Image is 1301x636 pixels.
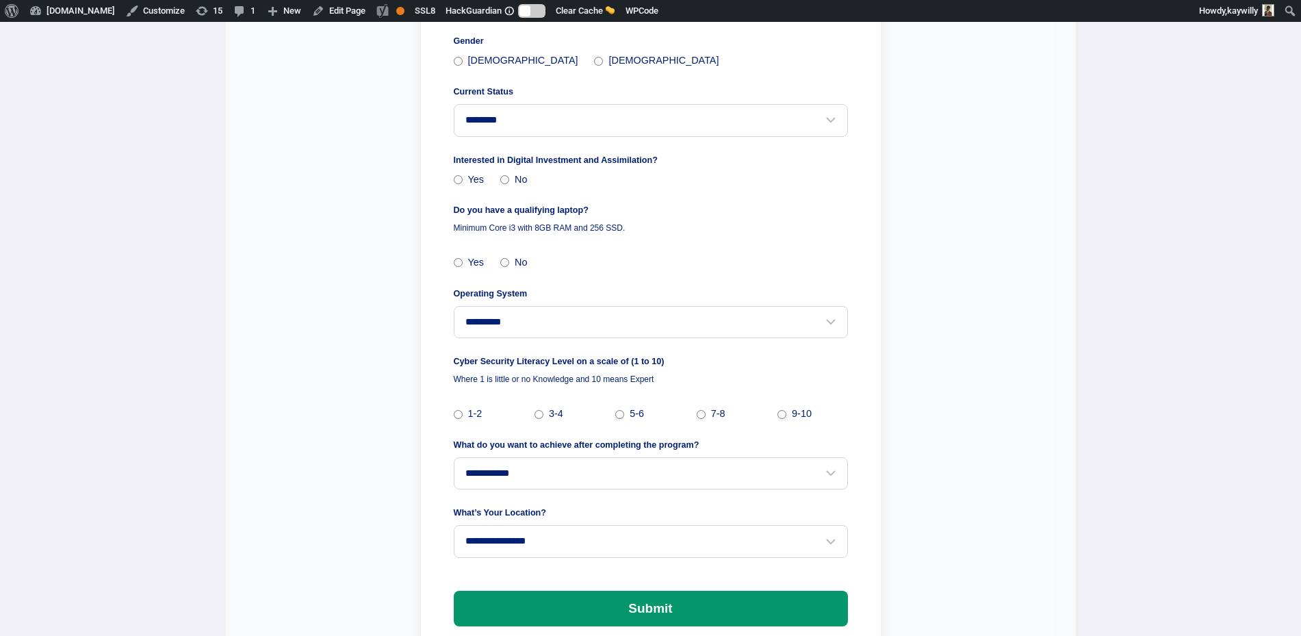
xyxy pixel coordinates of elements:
[515,255,527,270] span: No
[454,203,848,217] label: Do you have a qualifying laptop?
[454,287,848,301] label: Operating System
[454,258,463,267] input: Yes
[454,153,848,167] label: Interested in Digital Investment and Assimilation?
[454,374,848,385] p: Where 1 is little or no Knowledge and 10 means Expert
[711,407,725,422] span: 7-8
[500,175,509,184] input: No
[606,5,615,14] img: 🧽
[454,175,463,184] input: Yes
[777,410,786,419] input: 9-10
[594,57,603,66] input: [DEMOGRAPHIC_DATA]
[454,410,463,419] input: 1-2
[515,173,527,188] span: No
[630,407,644,422] span: 5-6
[468,173,484,188] span: Yes
[454,438,848,452] label: What do you want to achieve after completing the program?
[454,222,848,233] p: Minimum Core i3 with 8GB RAM and 256 SSD.
[396,7,404,15] div: OK
[468,255,484,270] span: Yes
[454,34,848,48] label: Gender
[697,410,706,419] input: 7-8
[792,407,812,422] span: 9-10
[454,591,848,627] button: Submit
[608,53,719,68] span: [DEMOGRAPHIC_DATA]
[615,410,624,419] input: 5-6
[454,355,848,368] label: Cyber Security Literacy Level on a scale of (1 to 10)
[500,258,509,267] input: No
[468,53,578,68] span: [DEMOGRAPHIC_DATA]
[556,5,603,16] span: Clear Cache
[549,407,563,422] span: 3-4
[468,407,482,422] span: 1-2
[1227,5,1258,16] span: kaywilly
[454,506,848,520] label: What’s Your Location?
[534,410,543,419] input: 3-4
[454,57,463,66] input: [DEMOGRAPHIC_DATA]
[454,85,848,99] label: Current Status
